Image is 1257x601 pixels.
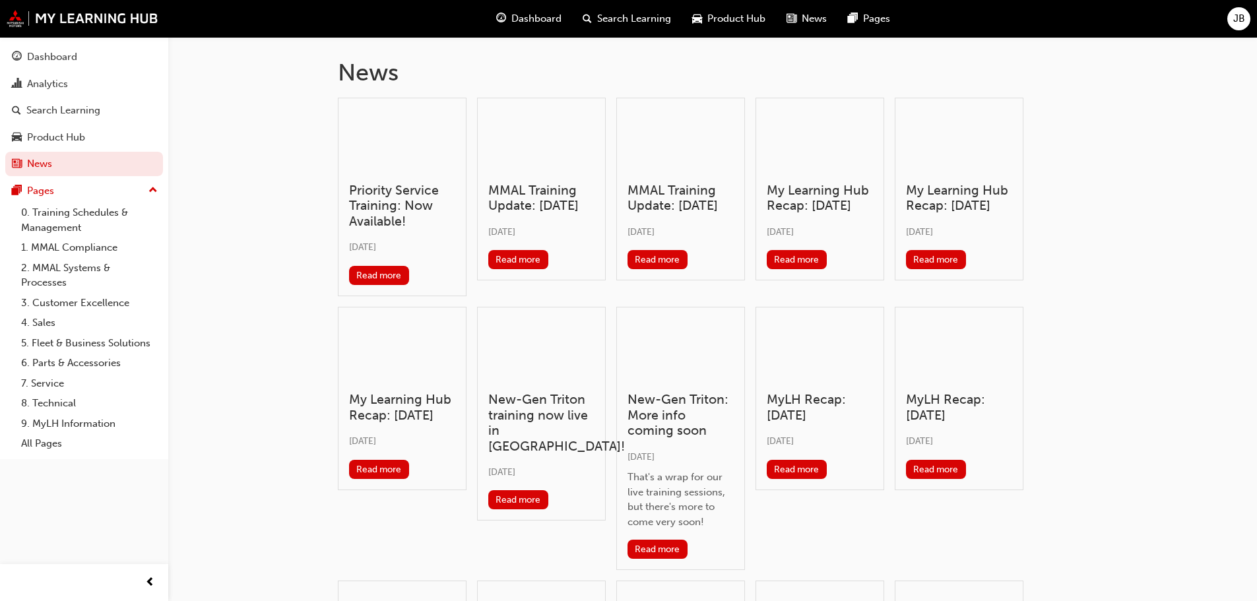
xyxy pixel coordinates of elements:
[895,307,1023,490] a: MyLH Recap: [DATE][DATE]Read more
[802,11,827,26] span: News
[7,10,158,27] img: mmal
[488,466,515,478] span: [DATE]
[776,5,837,32] a: news-iconNews
[12,51,22,63] span: guage-icon
[16,373,163,394] a: 7. Service
[349,241,376,253] span: [DATE]
[16,433,163,454] a: All Pages
[5,98,163,123] a: Search Learning
[26,103,100,118] div: Search Learning
[707,11,765,26] span: Product Hub
[767,460,827,479] button: Read more
[349,266,409,285] button: Read more
[16,333,163,354] a: 5. Fleet & Business Solutions
[349,183,455,229] h3: Priority Service Training: Now Available!
[16,353,163,373] a: 6. Parts & Accessories
[5,72,163,96] a: Analytics
[16,203,163,237] a: 0. Training Schedules & Management
[27,49,77,65] div: Dashboard
[27,183,54,199] div: Pages
[12,79,22,90] span: chart-icon
[906,435,933,447] span: [DATE]
[12,105,21,117] span: search-icon
[848,11,858,27] span: pages-icon
[628,392,734,438] h3: New-Gen Triton: More info coming soon
[628,250,688,269] button: Read more
[16,237,163,258] a: 1. MMAL Compliance
[863,11,890,26] span: Pages
[5,179,163,203] button: Pages
[338,307,467,490] a: My Learning Hub Recap: [DATE][DATE]Read more
[628,451,655,462] span: [DATE]
[16,393,163,414] a: 8. Technical
[349,435,376,447] span: [DATE]
[12,132,22,144] span: car-icon
[767,392,873,423] h3: MyLH Recap: [DATE]
[488,250,548,269] button: Read more
[906,183,1012,214] h3: My Learning Hub Recap: [DATE]
[628,540,688,559] button: Read more
[12,185,22,197] span: pages-icon
[349,460,409,479] button: Read more
[682,5,776,32] a: car-iconProduct Hub
[27,77,68,92] div: Analytics
[767,183,873,214] h3: My Learning Hub Recap: [DATE]
[628,470,734,529] div: That's a wrap for our live training sessions, but there's more to come very soon!
[511,11,562,26] span: Dashboard
[27,130,85,145] div: Product Hub
[477,98,606,281] a: MMAL Training Update: [DATE][DATE]Read more
[496,11,506,27] span: guage-icon
[906,392,1012,423] h3: MyLH Recap: [DATE]
[906,226,933,237] span: [DATE]
[1233,11,1245,26] span: JB
[5,152,163,176] a: News
[16,258,163,293] a: 2. MMAL Systems & Processes
[16,414,163,434] a: 9. MyLH Information
[628,183,734,214] h3: MMAL Training Update: [DATE]
[5,125,163,150] a: Product Hub
[572,5,682,32] a: search-iconSearch Learning
[616,98,745,281] a: MMAL Training Update: [DATE][DATE]Read more
[767,226,794,237] span: [DATE]
[488,392,595,454] h3: New-Gen Triton training now live in [GEOGRAPHIC_DATA]!
[767,250,827,269] button: Read more
[906,460,966,479] button: Read more
[12,158,22,170] span: news-icon
[787,11,796,27] span: news-icon
[488,490,548,509] button: Read more
[477,307,606,521] a: New-Gen Triton training now live in [GEOGRAPHIC_DATA]![DATE]Read more
[756,307,884,490] a: MyLH Recap: [DATE][DATE]Read more
[906,250,966,269] button: Read more
[597,11,671,26] span: Search Learning
[5,45,163,69] a: Dashboard
[338,58,1087,87] h1: News
[895,98,1023,281] a: My Learning Hub Recap: [DATE][DATE]Read more
[767,435,794,447] span: [DATE]
[486,5,572,32] a: guage-iconDashboard
[145,575,155,591] span: prev-icon
[488,183,595,214] h3: MMAL Training Update: [DATE]
[583,11,592,27] span: search-icon
[16,293,163,313] a: 3. Customer Excellence
[349,392,455,423] h3: My Learning Hub Recap: [DATE]
[488,226,515,237] span: [DATE]
[628,226,655,237] span: [DATE]
[16,313,163,333] a: 4. Sales
[1227,7,1250,30] button: JB
[616,307,745,570] a: New-Gen Triton: More info coming soon[DATE]That's a wrap for our live training sessions, but ther...
[756,98,884,281] a: My Learning Hub Recap: [DATE][DATE]Read more
[692,11,702,27] span: car-icon
[5,42,163,179] button: DashboardAnalyticsSearch LearningProduct HubNews
[338,98,467,296] a: Priority Service Training: Now Available![DATE]Read more
[837,5,901,32] a: pages-iconPages
[148,182,158,199] span: up-icon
